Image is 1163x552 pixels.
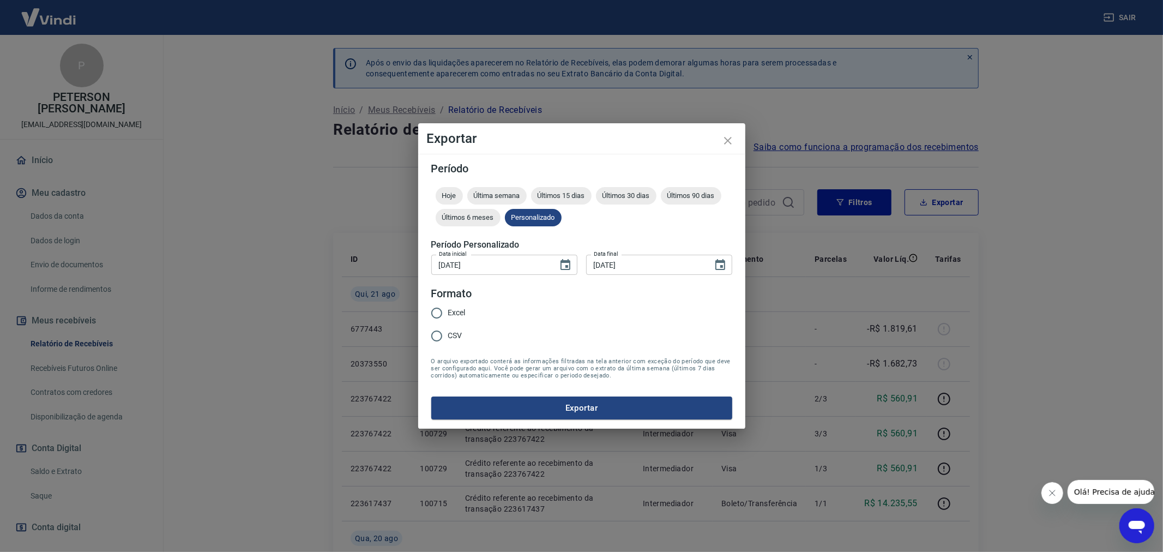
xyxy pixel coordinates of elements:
[555,254,576,276] button: Choose date, selected date is 20 de ago de 2025
[531,187,592,205] div: Últimos 15 dias
[1068,480,1154,504] iframe: Mensagem da empresa
[436,187,463,205] div: Hoje
[531,191,592,200] span: Últimos 15 dias
[436,191,463,200] span: Hoje
[431,163,732,174] h5: Período
[436,209,501,226] div: Últimos 6 meses
[1119,508,1154,543] iframe: Botão para abrir a janela de mensagens
[1041,482,1063,504] iframe: Fechar mensagem
[505,213,562,221] span: Personalizado
[709,254,731,276] button: Choose date, selected date is 21 de ago de 2025
[431,358,732,379] span: O arquivo exportado conterá as informações filtradas na tela anterior com exceção do período que ...
[505,209,562,226] div: Personalizado
[467,191,527,200] span: Última semana
[7,8,92,16] span: Olá! Precisa de ajuda?
[431,397,732,419] button: Exportar
[431,239,732,250] h5: Período Personalizado
[436,213,501,221] span: Últimos 6 meses
[467,187,527,205] div: Última semana
[586,255,705,275] input: DD/MM/YYYY
[427,132,737,145] h4: Exportar
[448,330,462,341] span: CSV
[448,307,466,319] span: Excel
[439,250,467,258] label: Data inicial
[715,128,741,154] button: close
[431,286,472,302] legend: Formato
[431,255,550,275] input: DD/MM/YYYY
[594,250,618,258] label: Data final
[661,191,721,200] span: Últimos 90 dias
[596,191,656,200] span: Últimos 30 dias
[596,187,656,205] div: Últimos 30 dias
[661,187,721,205] div: Últimos 90 dias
